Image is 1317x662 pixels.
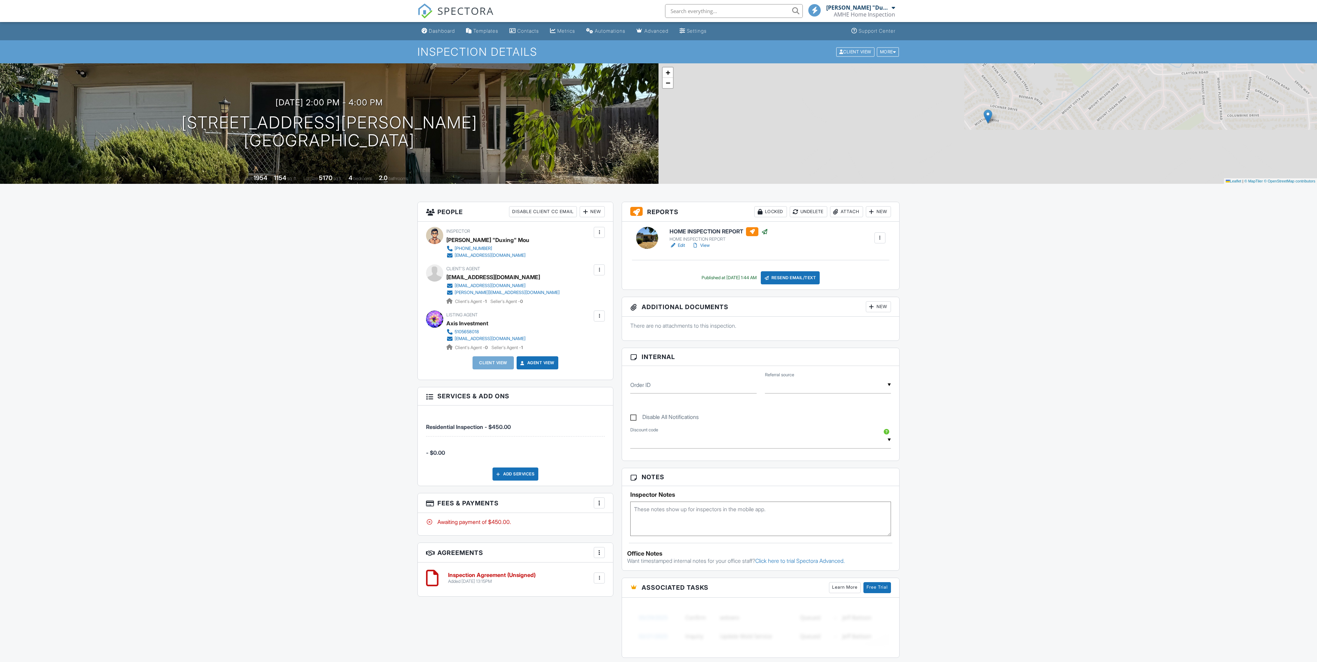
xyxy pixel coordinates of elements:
h3: Agreements [418,543,613,563]
div: [PERSON_NAME] "Duxing" Mou [826,4,890,11]
a: Inspection Agreement (Unsigned) Added [DATE] 13:15PM [448,572,536,584]
a: Metrics [547,25,578,38]
a: Settings [677,25,709,38]
span: bedrooms [353,176,372,181]
div: [PERSON_NAME][EMAIL_ADDRESS][DOMAIN_NAME] [455,290,560,295]
a: Edit [670,242,685,249]
h1: [STREET_ADDRESS][PERSON_NAME] [GEOGRAPHIC_DATA] [182,114,477,150]
h3: Notes [622,468,899,486]
label: Order ID [630,381,651,389]
div: 5105658018 [455,329,479,335]
a: Support Center [849,25,898,38]
img: The Best Home Inspection Software - Spectora [417,3,433,19]
img: Marker [984,109,992,124]
a: Agent View [519,359,554,366]
span: sq.ft. [333,176,342,181]
a: Click here to trial Spectora Advanced. [755,557,845,564]
li: Service: Residential Inspection [426,411,605,437]
h3: Services & Add ons [418,387,613,405]
div: [EMAIL_ADDRESS][DOMAIN_NAME] [455,336,526,341]
a: Free Trial [863,582,891,593]
h3: Internal [622,348,899,366]
a: Leaflet [1226,179,1241,183]
span: − [666,78,670,87]
div: AMHE Home Inspection [834,11,895,18]
div: [EMAIL_ADDRESS][DOMAIN_NAME] [455,283,526,288]
div: Locked [754,206,787,217]
div: Added [DATE] 13:15PM [448,579,536,584]
a: [EMAIL_ADDRESS][DOMAIN_NAME] [446,282,560,289]
span: | [1242,179,1243,183]
span: + [666,68,670,77]
span: - $0.00 [426,449,445,456]
img: blurred-tasks-251b60f19c3f713f9215ee2a18cbf2105fc2d72fcd585247cf5e9ec0c957c1dd.png [630,603,891,651]
a: Zoom in [663,67,673,78]
span: Seller's Agent - [491,345,523,350]
div: New [580,206,605,217]
div: Published at [DATE] 1:44 AM [702,275,757,281]
div: Dashboard [429,28,455,34]
a: [EMAIL_ADDRESS][DOMAIN_NAME] [446,252,526,259]
a: [PHONE_NUMBER] [446,245,526,252]
strong: 0 [485,345,488,350]
a: Dashboard [419,25,458,38]
div: Attach [830,206,863,217]
strong: 0 [520,299,523,304]
span: Associated Tasks [642,583,708,592]
div: 1954 [253,174,267,181]
a: 5105658018 [446,328,526,335]
div: Advanced [644,28,668,34]
div: Add Services [492,467,538,481]
div: [PHONE_NUMBER] [455,246,492,251]
span: sq. ft. [287,176,297,181]
div: HOME INSPECTION REPORT [670,237,768,242]
div: Support Center [859,28,895,34]
span: Client's Agent - [455,299,488,304]
span: Listing Agent [446,312,478,317]
div: Automations [595,28,625,34]
label: Referral source [765,372,794,378]
a: SPECTORA [417,9,494,24]
label: Discount code [630,427,658,433]
a: [PERSON_NAME][EMAIL_ADDRESS][DOMAIN_NAME] [446,289,560,296]
h3: People [418,202,613,222]
div: 1154 [274,174,286,181]
span: Seller's Agent - [490,299,523,304]
a: Zoom out [663,78,673,88]
a: [EMAIL_ADDRESS][DOMAIN_NAME] [446,272,540,282]
a: Advanced [634,25,671,38]
span: Built [245,176,252,181]
span: Client's Agent [446,266,480,271]
p: There are no attachments to this inspection. [630,322,891,329]
span: Client's Agent - [455,345,489,350]
div: Office Notes [627,550,894,557]
h3: Additional Documents [622,297,899,317]
a: Contacts [507,25,542,38]
a: HOME INSPECTION REPORT HOME INSPECTION REPORT [670,227,768,242]
div: [PERSON_NAME] "Duxing" Mou [446,235,529,245]
div: New [866,206,891,217]
h5: Inspector Notes [630,491,891,498]
div: Disable Client CC Email [509,206,577,217]
div: New [866,301,891,312]
div: [EMAIL_ADDRESS][DOMAIN_NAME] [455,253,526,258]
p: Want timestamped internal notes for your office staff? [627,557,894,565]
div: Client View [836,47,874,56]
a: © MapTiler [1244,179,1263,183]
h6: HOME INSPECTION REPORT [670,227,768,236]
input: Search everything... [665,4,803,18]
span: bathrooms [388,176,408,181]
div: Resend Email/Text [761,271,820,284]
li: Manual fee: [426,437,605,462]
a: Learn More [829,582,861,593]
h3: [DATE] 2:00 pm - 4:00 pm [276,98,383,107]
div: Metrics [557,28,575,34]
div: Settings [687,28,707,34]
h3: Fees & Payments [418,493,613,513]
div: 2.0 [379,174,387,181]
div: Contacts [517,28,539,34]
a: Client View [836,49,876,54]
div: 5170 [319,174,332,181]
h6: Inspection Agreement (Unsigned) [448,572,536,578]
